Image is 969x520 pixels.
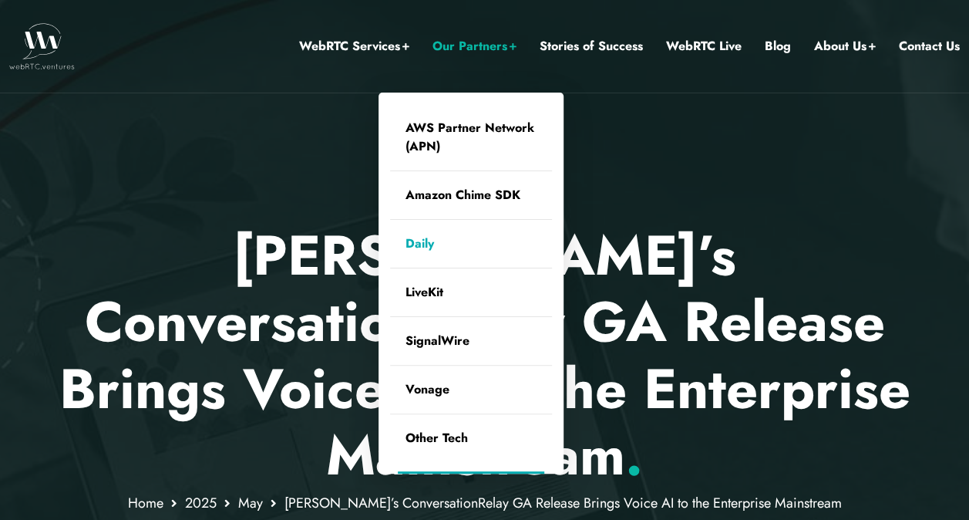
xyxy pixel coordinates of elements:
[625,415,643,495] span: .
[185,493,217,513] a: 2025
[666,36,742,56] a: WebRTC Live
[814,36,876,56] a: About Us
[432,36,516,56] a: Our Partners
[128,493,163,513] a: Home
[238,493,263,513] a: May
[390,366,552,414] a: Vonage
[299,36,409,56] a: WebRTC Services
[390,220,552,268] a: Daily
[540,36,643,56] a: Stories of Success
[33,222,936,489] p: [PERSON_NAME]’s ConversationRelay GA Release Brings Voice AI to the Enterprise Mainstream
[9,23,75,69] img: WebRTC.ventures
[390,317,552,365] a: SignalWire
[284,493,842,513] span: [PERSON_NAME]’s ConversationRelay GA Release Brings Voice AI to the Enterprise Mainstream
[390,268,552,316] a: LiveKit
[899,36,960,56] a: Contact Us
[390,171,552,219] a: Amazon Chime SDK
[390,414,552,462] a: Other Tech
[765,36,791,56] a: Blog
[390,104,552,171] a: AWS Partner Network (APN)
